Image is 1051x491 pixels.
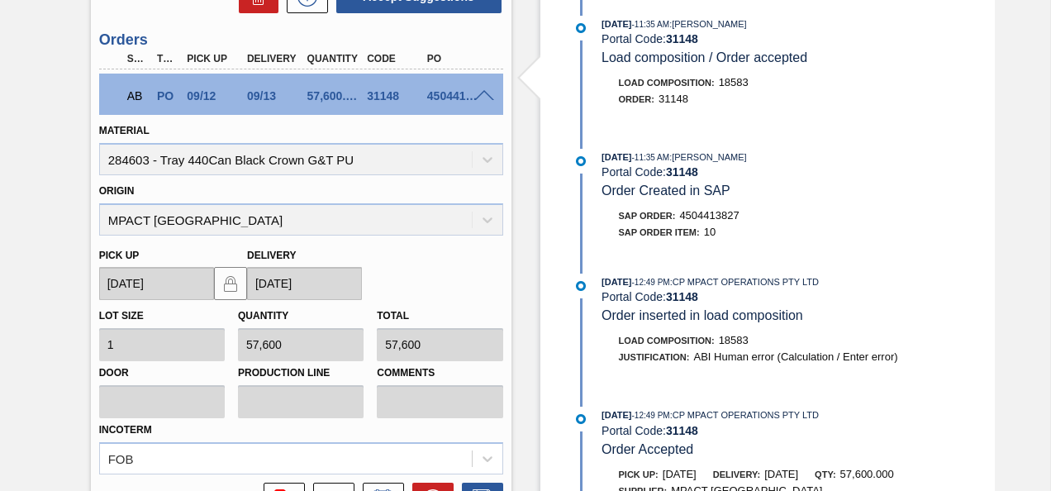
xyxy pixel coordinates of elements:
span: [DATE] [602,410,631,420]
div: 4504413827 [423,89,487,102]
button: locked [214,267,247,300]
img: atual [576,414,586,424]
span: 18583 [719,334,749,346]
div: Code [363,53,427,64]
div: 31148 [363,89,427,102]
span: - 11:35 AM [632,153,670,162]
input: mm/dd/yyyy [99,267,214,300]
label: Incoterm [99,424,152,436]
span: [DATE] [602,19,631,29]
span: Load composition / Order accepted [602,50,807,64]
span: [DATE] [602,277,631,287]
span: : [PERSON_NAME] [669,152,747,162]
input: mm/dd/yyyy [247,267,362,300]
div: Step [123,53,151,64]
label: Material [99,125,150,136]
strong: 31148 [666,165,698,179]
div: Portal Code: [602,424,994,437]
span: Order Created in SAP [602,184,730,198]
label: Production Line [238,361,364,385]
p: AB [127,89,147,102]
span: - 12:49 PM [632,411,670,420]
span: 18583 [719,76,749,88]
label: Quantity [238,310,288,322]
strong: 31148 [666,32,698,45]
span: Order Accepted [602,442,693,456]
label: Comments [377,361,502,385]
div: Type [153,53,181,64]
span: 31148 [659,93,688,105]
img: atual [576,156,586,166]
div: Portal Code: [602,165,994,179]
span: ABI Human error (Calculation / Enter error) [693,350,897,363]
span: Justification: [619,352,690,362]
span: - 11:35 AM [632,20,670,29]
span: - 12:49 PM [632,278,670,287]
span: 10 [704,226,716,238]
span: [DATE] [764,468,798,480]
span: SAP Order: [619,211,676,221]
h3: Orders [99,31,503,49]
strong: 31148 [666,424,698,437]
label: Total [377,310,409,322]
div: PO [423,53,487,64]
span: Delivery: [713,470,760,479]
span: : CP MPACT OPERATIONS PTY LTD [670,410,819,420]
span: [DATE] [602,152,631,162]
strong: 31148 [666,290,698,303]
div: 57,600.000 [303,89,368,102]
span: : [PERSON_NAME] [669,19,747,29]
span: : CP MPACT OPERATIONS PTY LTD [670,277,819,287]
span: 57,600.000 [840,468,894,480]
span: Pick up: [619,470,659,479]
span: [DATE] [663,468,697,480]
label: Pick up [99,250,140,261]
img: atual [576,23,586,33]
span: Load Composition : [619,78,715,88]
span: Order inserted in load composition [602,308,803,322]
label: Door [99,361,225,385]
div: FOB [108,451,134,465]
span: Load Composition : [619,336,715,346]
span: SAP Order Item: [619,227,700,237]
img: atual [576,281,586,291]
div: Quantity [303,53,368,64]
span: Qty: [815,470,835,479]
div: Portal Code: [602,290,994,303]
span: 4504413827 [679,209,739,222]
div: Awaiting Billing [123,78,151,114]
div: Delivery [243,53,307,64]
label: Origin [99,185,135,197]
label: Lot size [99,310,144,322]
label: Delivery [247,250,297,261]
span: Order : [619,94,654,104]
div: 09/12/2025 [183,89,247,102]
div: Purchase order [153,89,181,102]
div: Pick up [183,53,247,64]
div: 09/13/2025 [243,89,307,102]
div: Portal Code: [602,32,994,45]
img: locked [221,274,240,293]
